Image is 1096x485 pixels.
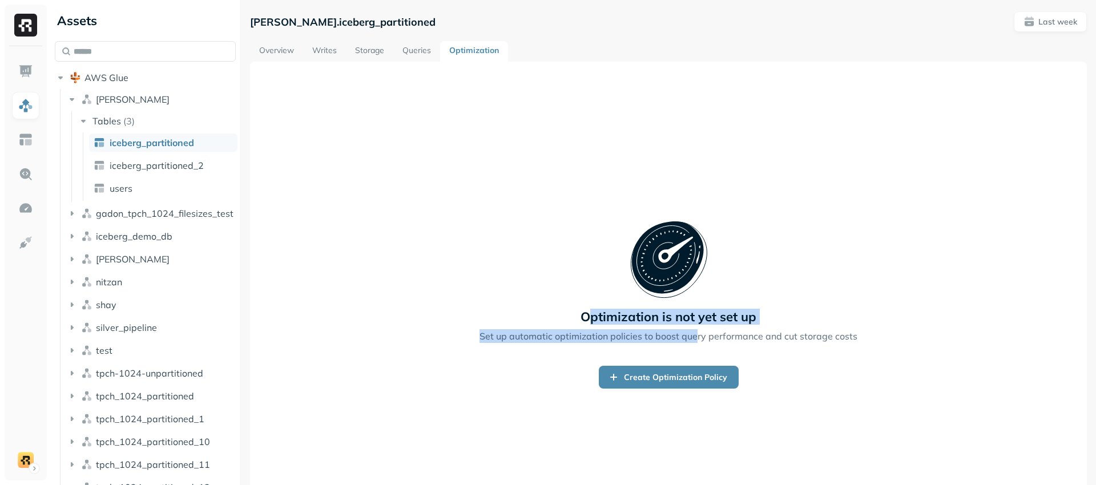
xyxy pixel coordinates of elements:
[66,273,236,291] button: nitzan
[96,367,203,379] span: tpch-1024-unpartitioned
[346,41,393,62] a: Storage
[599,366,739,389] a: Create Optimization Policy
[89,134,237,152] a: iceberg_partitioned
[66,455,236,474] button: tpch_1024_partitioned_11
[66,318,236,337] button: silver_pipeline
[66,387,236,405] button: tpch_1024_partitioned
[18,167,33,181] img: Query Explorer
[393,41,440,62] a: Queries
[250,41,303,62] a: Overview
[81,390,92,402] img: namespace
[96,231,172,242] span: iceberg_demo_db
[94,160,105,171] img: table
[96,276,122,288] span: nitzan
[96,390,194,402] span: tpch_1024_partitioned
[96,299,116,310] span: shay
[66,204,236,223] button: gadon_tpch_1024_filesizes_test
[81,413,92,425] img: namespace
[96,322,157,333] span: silver_pipeline
[55,11,236,30] div: Assets
[94,137,105,148] img: table
[96,94,170,105] span: [PERSON_NAME]
[1038,17,1077,27] p: Last week
[66,433,236,451] button: tpch_1024_partitioned_10
[250,15,436,29] p: [PERSON_NAME].iceberg_partitioned
[81,367,92,379] img: namespace
[81,459,92,470] img: namespace
[18,452,34,468] img: demo
[78,112,237,130] button: Tables(3)
[96,253,170,265] span: [PERSON_NAME]
[96,208,233,219] span: gadon_tpch_1024_filesizes_test
[18,98,33,113] img: Assets
[81,299,92,310] img: namespace
[1014,11,1087,32] button: Last week
[81,208,92,219] img: namespace
[66,90,236,108] button: [PERSON_NAME]
[81,231,92,242] img: namespace
[66,410,236,428] button: tpch_1024_partitioned_1
[14,14,37,37] img: Ryft
[96,459,210,470] span: tpch_1024_partitioned_11
[66,364,236,382] button: tpch-1024-unpartitioned
[18,132,33,147] img: Asset Explorer
[89,156,237,175] a: iceberg_partitioned_2
[81,322,92,333] img: namespace
[55,68,236,87] button: AWS Glue
[110,137,194,148] span: iceberg_partitioned
[84,72,128,83] span: AWS Glue
[303,41,346,62] a: Writes
[18,201,33,216] img: Optimization
[96,413,204,425] span: tpch_1024_partitioned_1
[66,341,236,359] button: test
[70,72,81,83] img: root
[96,436,210,447] span: tpch_1024_partitioned_10
[89,179,237,197] a: users
[66,296,236,314] button: shay
[18,235,33,250] img: Integrations
[96,345,112,356] span: test
[66,250,236,268] button: [PERSON_NAME]
[81,94,92,105] img: namespace
[94,183,105,194] img: table
[110,183,132,194] span: users
[18,64,33,79] img: Dashboard
[123,115,135,127] p: ( 3 )
[81,276,92,288] img: namespace
[81,345,92,356] img: namespace
[92,115,121,127] span: Tables
[66,227,236,245] button: iceberg_demo_db
[440,41,508,62] a: Optimization
[110,160,204,171] span: iceberg_partitioned_2
[479,329,857,343] p: Set up automatic optimization policies to boost query performance and cut storage costs
[581,309,756,325] p: Optimization is not yet set up
[81,436,92,447] img: namespace
[81,253,92,265] img: namespace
